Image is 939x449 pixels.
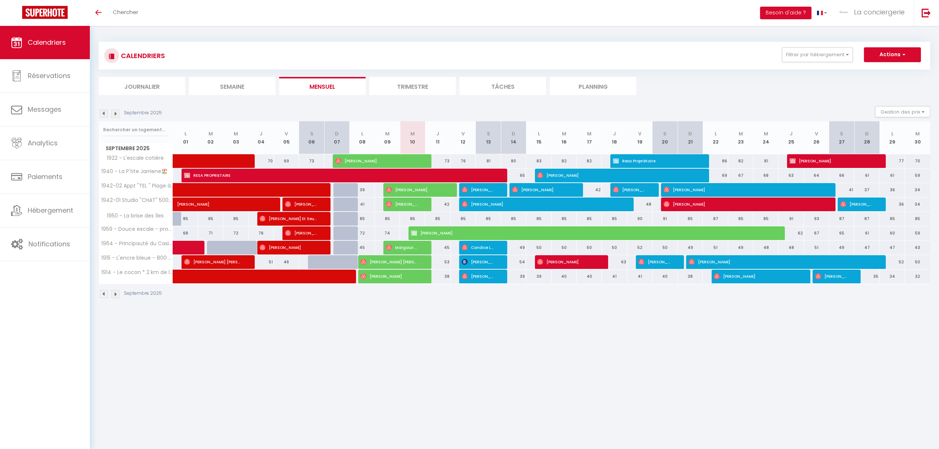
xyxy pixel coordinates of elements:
div: 67 [804,226,829,240]
div: 42 [425,198,450,211]
div: 34 [879,270,905,283]
li: Planning [550,77,636,95]
span: [PERSON_NAME] [512,183,571,197]
div: 61 [879,169,905,182]
div: 76 [248,226,274,240]
abbr: M [764,130,768,137]
div: 37 [854,183,879,197]
span: [PERSON_NAME] [689,255,873,269]
span: Calendriers [28,38,66,47]
button: Filtrer par hébergement [782,47,853,62]
div: 65 [501,169,526,182]
div: 48 [627,198,652,211]
div: 63 [779,169,804,182]
th: 21 [678,121,703,154]
div: 76 [451,154,476,168]
div: 52 [627,241,652,254]
div: 53 [425,255,450,269]
div: 49 [829,241,854,254]
div: 45 [425,241,450,254]
li: Mensuel [279,77,366,95]
div: 40 [552,270,577,283]
div: 43 [905,241,930,254]
div: 38 [678,270,703,283]
abbr: J [436,130,439,137]
div: 85 [173,212,198,226]
span: [PERSON_NAME] [285,226,319,240]
img: Super Booking [22,6,68,19]
span: Analytics [28,138,58,148]
div: 36 [879,183,905,197]
span: Hébergement [28,206,73,215]
div: 90 [627,212,652,226]
div: 65 [829,226,854,240]
span: [PERSON_NAME] [PERSON_NAME] [184,255,243,269]
div: 51 [804,241,829,254]
div: 69 [703,169,728,182]
div: 60 [879,226,905,240]
th: 03 [223,121,248,154]
abbr: M [234,130,238,137]
div: 71 [198,226,223,240]
span: [PERSON_NAME] [815,269,849,283]
th: 08 [349,121,374,154]
th: 26 [804,121,829,154]
span: La conciergerie [854,7,905,17]
div: 50 [905,255,930,269]
span: [PERSON_NAME] [177,193,245,207]
img: ... [838,7,849,18]
div: 70 [905,154,930,168]
div: 66 [829,169,854,182]
span: [PERSON_NAME] [613,183,647,197]
th: 01 [173,121,198,154]
div: 48 [753,241,779,254]
abbr: M [385,130,390,137]
div: 39 [501,270,526,283]
button: Besoin d'aide ? [760,7,811,19]
th: 12 [451,121,476,154]
div: 49 [728,241,753,254]
div: 85 [400,212,425,226]
div: 85 [451,212,476,226]
abbr: M [209,130,213,137]
span: Paiements [28,172,62,181]
div: 85 [349,212,374,226]
li: Trimestre [369,77,456,95]
abbr: M [562,130,566,137]
div: 46 [274,255,299,269]
p: Septembre 2025 [124,109,162,117]
abbr: V [815,130,818,137]
div: 86 [703,154,728,168]
span: Notifications [28,239,70,249]
abbr: J [260,130,262,137]
div: 39 [526,270,551,283]
div: 41 [602,270,627,283]
div: 72 [349,226,374,240]
div: 85 [526,212,551,226]
span: 1940 - La P'tite Jarriene🏖️ [100,169,167,174]
th: 15 [526,121,551,154]
th: 06 [299,121,324,154]
span: 1950 - La brise des îles [100,212,166,220]
div: 85 [753,212,779,226]
abbr: D [512,130,515,137]
div: 72 [223,226,248,240]
div: 67 [728,169,753,182]
th: 22 [703,121,728,154]
span: 1942-01 Studio "CHAT" 500m à pied de la plage refait neuf [100,198,174,203]
span: 1914 - Le cocon * 2 km de la plage * WIFI * PARKING [100,270,174,275]
div: 85 [425,212,450,226]
abbr: M [739,130,743,137]
div: 85 [552,212,577,226]
abbr: S [840,130,843,137]
div: 48 [779,241,804,254]
abbr: M [410,130,415,137]
span: [PERSON_NAME] Et Seuka Pignet [260,212,318,226]
div: 85 [678,212,703,226]
th: 29 [879,121,905,154]
div: 40 [652,270,678,283]
a: [PERSON_NAME] [173,198,198,212]
div: 85 [602,212,627,226]
div: 73 [425,154,450,168]
div: 91 [652,212,678,226]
